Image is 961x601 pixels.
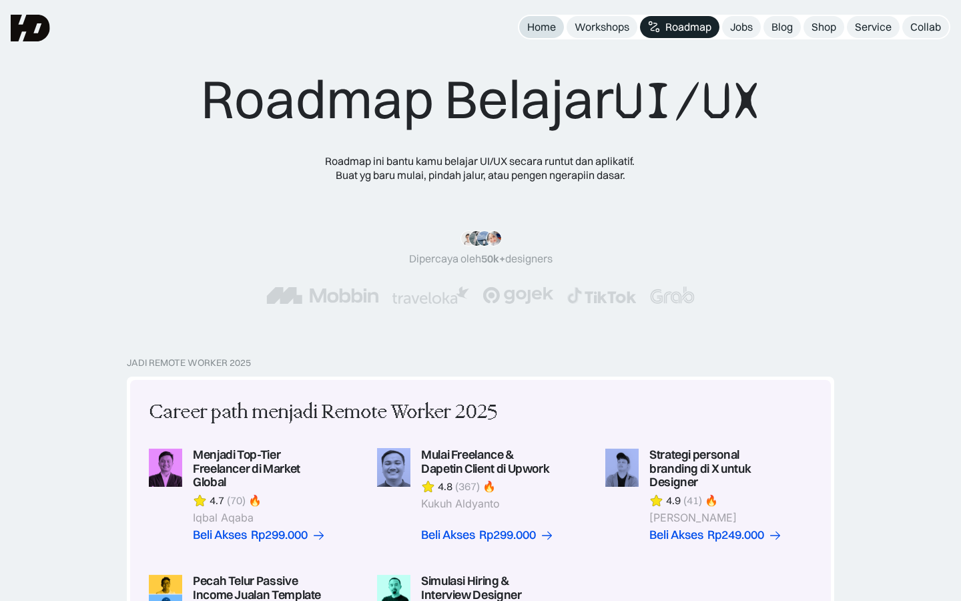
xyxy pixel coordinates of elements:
[649,528,782,542] a: Beli AksesRp249.000
[127,357,251,369] div: Jadi Remote Worker 2025
[855,20,892,34] div: Service
[763,16,801,38] a: Blog
[665,20,711,34] div: Roadmap
[730,20,753,34] div: Jobs
[193,528,247,542] div: Beli Akses
[910,20,941,34] div: Collab
[421,528,554,542] a: Beli AksesRp299.000
[722,16,761,38] a: Jobs
[193,528,326,542] a: Beli AksesRp299.000
[567,16,637,38] a: Workshops
[519,16,564,38] a: Home
[804,16,844,38] a: Shop
[812,20,836,34] div: Shop
[201,67,761,133] div: Roadmap Belajar
[902,16,949,38] a: Collab
[421,528,475,542] div: Beli Akses
[575,20,629,34] div: Workshops
[847,16,900,38] a: Service
[479,528,536,542] div: Rp299.000
[771,20,793,34] div: Blog
[409,252,553,266] div: Dipercaya oleh designers
[481,252,505,265] span: 50k+
[149,399,497,427] div: Career path menjadi Remote Worker 2025
[614,69,761,133] span: UI/UX
[707,528,764,542] div: Rp249.000
[649,528,703,542] div: Beli Akses
[314,154,647,182] div: Roadmap ini bantu kamu belajar UI/UX secara runtut dan aplikatif. Buat yg baru mulai, pindah jalu...
[640,16,719,38] a: Roadmap
[527,20,556,34] div: Home
[251,528,308,542] div: Rp299.000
